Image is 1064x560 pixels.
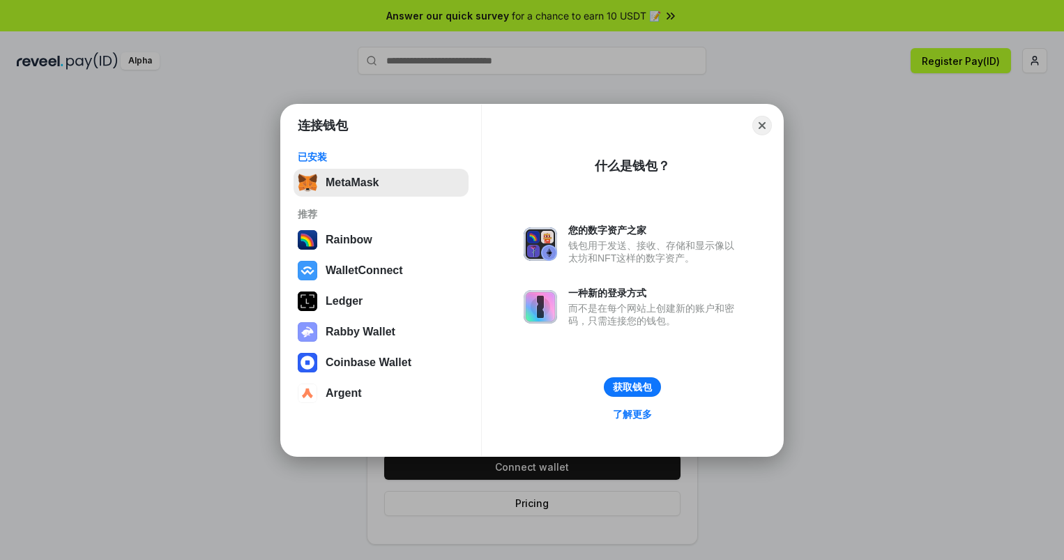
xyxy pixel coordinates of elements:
img: svg+xml,%3Csvg%20width%3D%2228%22%20height%3D%2228%22%20viewBox%3D%220%200%2028%2028%22%20fill%3D... [298,384,317,403]
button: Close [752,116,772,135]
button: Rainbow [294,226,469,254]
div: 钱包用于发送、接收、存储和显示像以太坊和NFT这样的数字资产。 [568,239,741,264]
img: svg+xml,%3Csvg%20xmlns%3D%22http%3A%2F%2Fwww.w3.org%2F2000%2Fsvg%22%20fill%3D%22none%22%20viewBox... [298,322,317,342]
img: svg+xml,%3Csvg%20width%3D%22120%22%20height%3D%22120%22%20viewBox%3D%220%200%20120%20120%22%20fil... [298,230,317,250]
button: Rabby Wallet [294,318,469,346]
button: MetaMask [294,169,469,197]
div: MetaMask [326,176,379,189]
div: 推荐 [298,208,464,220]
div: Ledger [326,295,363,308]
div: Rabby Wallet [326,326,395,338]
div: 获取钱包 [613,381,652,393]
button: Argent [294,379,469,407]
div: Argent [326,387,362,400]
button: WalletConnect [294,257,469,285]
div: Coinbase Wallet [326,356,411,369]
div: 一种新的登录方式 [568,287,741,299]
button: Coinbase Wallet [294,349,469,377]
div: 了解更多 [613,408,652,421]
div: 什么是钱包？ [595,158,670,174]
h1: 连接钱包 [298,117,348,134]
a: 了解更多 [605,405,660,423]
div: 您的数字资产之家 [568,224,741,236]
div: 而不是在每个网站上创建新的账户和密码，只需连接您的钱包。 [568,302,741,327]
img: svg+xml,%3Csvg%20width%3D%2228%22%20height%3D%2228%22%20viewBox%3D%220%200%2028%2028%22%20fill%3D... [298,261,317,280]
img: svg+xml,%3Csvg%20width%3D%2228%22%20height%3D%2228%22%20viewBox%3D%220%200%2028%2028%22%20fill%3D... [298,353,317,372]
img: svg+xml,%3Csvg%20xmlns%3D%22http%3A%2F%2Fwww.w3.org%2F2000%2Fsvg%22%20fill%3D%22none%22%20viewBox... [524,290,557,324]
button: 获取钱包 [604,377,661,397]
img: svg+xml,%3Csvg%20fill%3D%22none%22%20height%3D%2233%22%20viewBox%3D%220%200%2035%2033%22%20width%... [298,173,317,192]
div: Rainbow [326,234,372,246]
div: WalletConnect [326,264,403,277]
div: 已安装 [298,151,464,163]
img: svg+xml,%3Csvg%20xmlns%3D%22http%3A%2F%2Fwww.w3.org%2F2000%2Fsvg%22%20width%3D%2228%22%20height%3... [298,292,317,311]
button: Ledger [294,287,469,315]
img: svg+xml,%3Csvg%20xmlns%3D%22http%3A%2F%2Fwww.w3.org%2F2000%2Fsvg%22%20fill%3D%22none%22%20viewBox... [524,227,557,261]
